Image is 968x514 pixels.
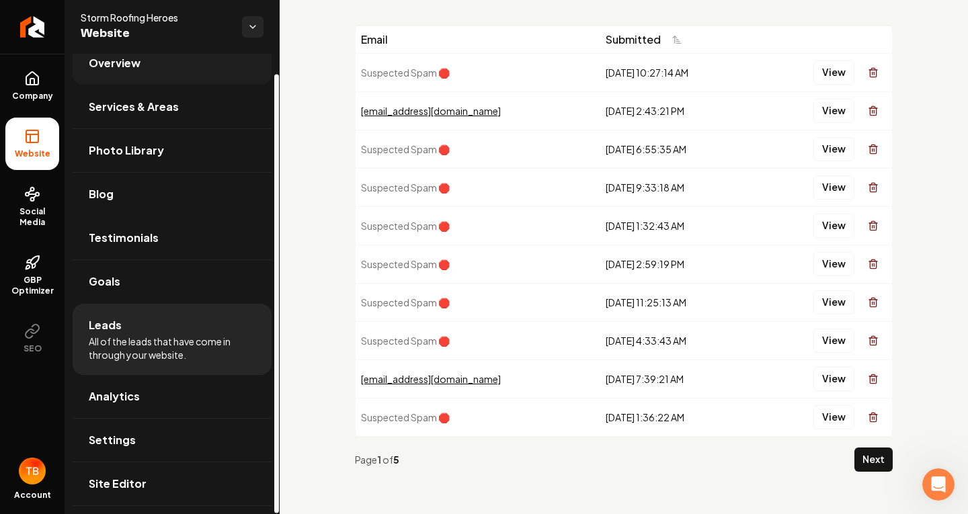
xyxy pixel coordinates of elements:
[606,219,750,232] div: [DATE] 1:32:43 AM
[89,476,147,492] span: Site Editor
[377,454,382,466] strong: 1
[606,411,750,424] div: [DATE] 1:36:22 AM
[89,142,164,159] span: Photo Library
[73,42,272,85] a: Overview
[361,372,595,386] div: [EMAIL_ADDRESS][DOMAIN_NAME]
[73,375,272,418] a: Analytics
[81,24,231,43] span: Website
[5,60,59,112] a: Company
[5,312,59,365] button: SEO
[89,317,122,333] span: Leads
[813,175,854,200] button: View
[393,454,399,466] strong: 5
[606,28,690,52] button: Submitted
[73,419,272,462] a: Settings
[73,173,272,216] a: Blog
[361,181,450,194] span: Suspected Spam 🛑
[19,458,46,484] button: Open user button
[606,66,750,79] div: [DATE] 10:27:14 AM
[89,230,159,246] span: Testimonials
[361,411,450,423] span: Suspected Spam 🛑
[73,260,272,303] a: Goals
[5,206,59,228] span: Social Media
[73,462,272,505] a: Site Editor
[606,142,750,156] div: [DATE] 6:55:35 AM
[89,186,114,202] span: Blog
[19,458,46,484] img: Tom Bates
[5,244,59,307] a: GBP Optimizer
[361,143,450,155] span: Suspected Spam 🛑
[89,273,120,290] span: Goals
[89,55,140,71] span: Overview
[813,367,854,391] button: View
[606,372,750,386] div: [DATE] 7:39:21 AM
[18,343,47,354] span: SEO
[361,335,450,347] span: Suspected Spam 🛑
[5,175,59,239] a: Social Media
[355,454,377,466] span: Page
[73,129,272,172] a: Photo Library
[73,216,272,259] a: Testimonials
[854,447,893,472] button: Next
[9,148,56,159] span: Website
[922,468,955,501] iframe: Intercom live chat
[361,32,595,48] div: Email
[361,220,450,232] span: Suspected Spam 🛑
[606,181,750,194] div: [DATE] 9:33:18 AM
[361,67,450,79] span: Suspected Spam 🛑
[14,490,51,501] span: Account
[7,91,58,101] span: Company
[89,99,179,115] span: Services & Areas
[813,290,854,314] button: View
[813,99,854,123] button: View
[813,252,854,276] button: View
[606,104,750,118] div: [DATE] 2:43:21 PM
[606,334,750,347] div: [DATE] 4:33:43 AM
[361,104,595,118] div: [EMAIL_ADDRESS][DOMAIN_NAME]
[5,275,59,296] span: GBP Optimizer
[361,296,450,308] span: Suspected Spam 🛑
[73,85,272,128] a: Services & Areas
[606,32,661,48] span: Submitted
[20,16,45,38] img: Rebolt Logo
[813,329,854,353] button: View
[361,258,450,270] span: Suspected Spam 🛑
[89,432,136,448] span: Settings
[606,257,750,271] div: [DATE] 2:59:19 PM
[813,214,854,238] button: View
[813,137,854,161] button: View
[813,405,854,429] button: View
[81,11,231,24] span: Storm Roofing Heroes
[606,296,750,309] div: [DATE] 11:25:13 AM
[382,454,393,466] span: of
[813,60,854,85] button: View
[89,388,140,404] span: Analytics
[89,335,255,361] span: All of the leads that have come in through your website.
